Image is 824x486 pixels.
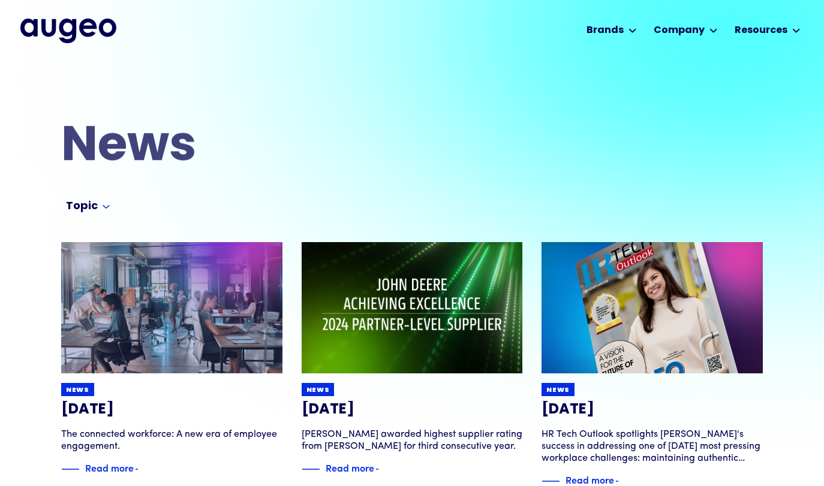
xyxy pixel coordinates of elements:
a: News[DATE][PERSON_NAME] awarded highest supplier rating from [PERSON_NAME] for third consecutive ... [302,242,523,476]
div: Read more [85,460,134,475]
img: Blue decorative line [302,462,320,476]
a: News[DATE]The connected workforce: A new era of employee engagement.Blue decorative lineRead more... [61,242,282,476]
div: Resources [735,23,787,38]
div: HR Tech Outlook spotlights [PERSON_NAME]'s success in addressing one of [DATE] most pressing work... [542,428,763,464]
h3: [DATE] [542,401,763,419]
h3: [DATE] [302,401,523,419]
div: Topic [66,200,98,214]
img: Arrow symbol in bright blue pointing down to indicate an expanded section. [103,205,110,209]
div: News [306,386,330,395]
div: The connected workforce: A new era of employee engagement. [61,428,282,452]
div: News [546,386,570,395]
img: Blue text arrow [375,462,393,476]
img: Blue text arrow [135,462,153,476]
a: home [20,19,116,43]
div: [PERSON_NAME] awarded highest supplier rating from [PERSON_NAME] for third consecutive year. [302,428,523,452]
div: Company [654,23,705,38]
h3: [DATE] [61,401,282,419]
h2: News [61,123,474,172]
div: News [66,386,89,395]
img: Blue decorative line [61,462,79,476]
img: Augeo's full logo in midnight blue. [20,19,116,43]
div: Brands [587,23,624,38]
div: Read more [326,460,374,475]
